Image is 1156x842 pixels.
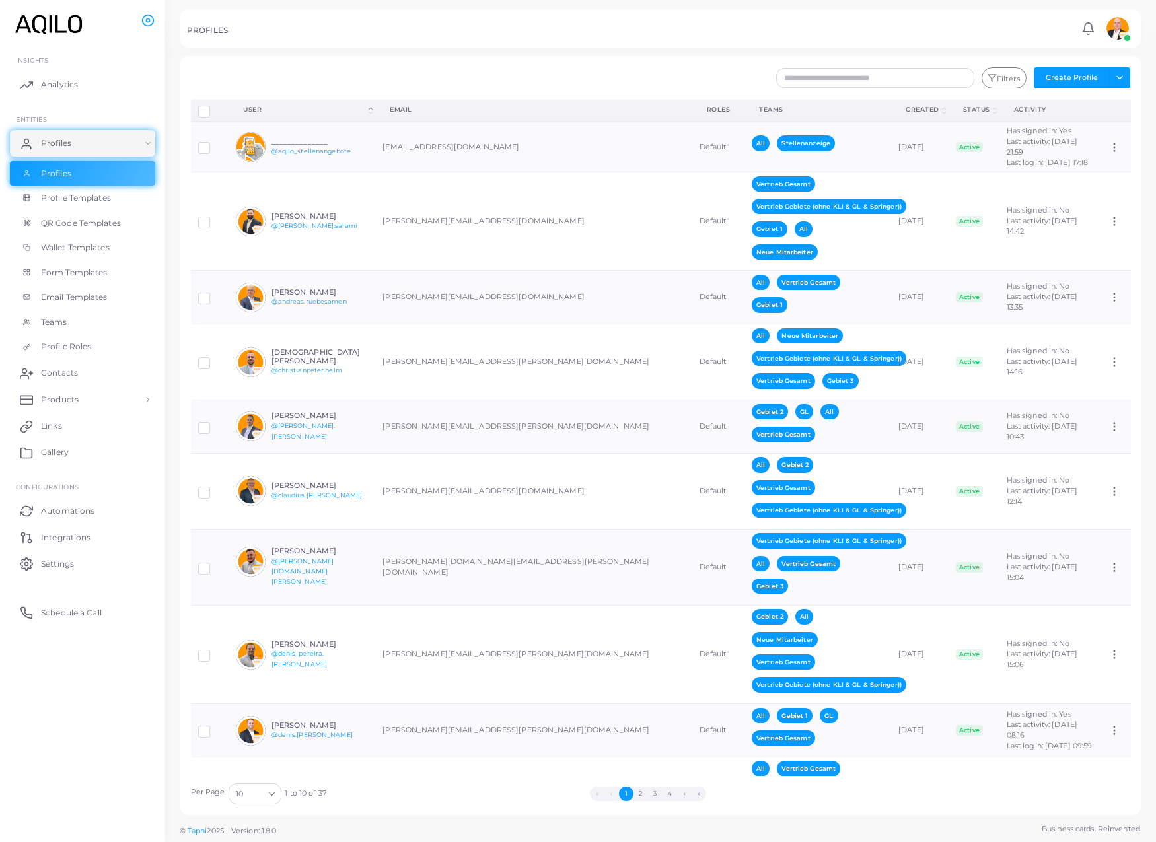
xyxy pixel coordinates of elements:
[16,56,48,64] span: INSIGHTS
[271,411,369,420] h6: [PERSON_NAME]
[16,115,47,123] span: ENTITIES
[891,271,949,324] td: [DATE]
[188,826,207,835] a: Tapni
[777,328,843,343] span: Neue Mitarbeiter
[243,105,366,114] div: User
[692,787,706,801] button: Go to last page
[191,100,229,122] th: Row-selection
[271,640,369,649] h6: [PERSON_NAME]
[10,310,155,335] a: Teams
[891,324,949,400] td: [DATE]
[1007,421,1077,441] span: Last activity: [DATE] 10:43
[271,288,369,297] h6: [PERSON_NAME]
[10,386,155,413] a: Products
[236,132,266,162] img: avatar
[1007,137,1077,157] span: Last activity: [DATE] 21:59
[1007,741,1093,750] span: Last login: [DATE] 09:59
[777,275,840,290] span: Vertrieb Gesamt
[752,328,770,343] span: All
[956,142,984,153] span: Active
[707,105,731,114] div: Roles
[271,547,369,555] h6: [PERSON_NAME]
[41,137,71,149] span: Profiles
[375,453,692,529] td: [PERSON_NAME][EMAIL_ADDRESS][DOMAIN_NAME]
[236,347,266,377] img: avatar
[795,609,813,624] span: All
[752,275,770,290] span: All
[891,605,949,703] td: [DATE]
[285,789,326,799] span: 1 to 10 of 37
[1014,105,1087,114] div: activity
[752,480,815,495] span: Vertrieb Gesamt
[891,122,949,172] td: [DATE]
[1007,475,1070,485] span: Has signed in: No
[752,609,788,624] span: Gebiet 2
[1034,67,1109,88] button: Create Profile
[1007,216,1077,236] span: Last activity: [DATE] 14:42
[375,324,692,400] td: [PERSON_NAME][EMAIL_ADDRESS][PERSON_NAME][DOMAIN_NAME]
[1007,411,1070,420] span: Has signed in: No
[759,105,877,114] div: Teams
[692,757,745,833] td: Default
[271,721,369,730] h6: [PERSON_NAME]
[752,579,788,594] span: Gebiet 3
[891,453,949,529] td: [DATE]
[822,373,859,388] span: Gebiet 3
[10,334,155,359] a: Profile Roles
[10,599,155,625] a: Schedule a Call
[41,607,102,619] span: Schedule a Call
[752,503,906,518] span: Vertrieb Gebiete (ohne KLI & GL & Springer))
[10,439,155,466] a: Gallery
[963,105,990,114] div: Status
[231,826,277,835] span: Version: 1.8.0
[10,360,155,386] a: Contacts
[180,825,276,837] span: ©
[1007,486,1077,506] span: Last activity: [DATE] 12:14
[375,271,692,324] td: [PERSON_NAME][EMAIL_ADDRESS][DOMAIN_NAME]
[244,787,264,801] input: Search for option
[1007,292,1077,312] span: Last activity: [DATE] 13:35
[752,730,815,746] span: Vertrieb Gesamt
[956,486,984,497] span: Active
[777,708,813,723] span: Gebiet 1
[10,413,155,439] a: Links
[692,529,745,605] td: Default
[956,421,984,432] span: Active
[41,291,108,303] span: Email Templates
[375,400,692,454] td: [PERSON_NAME][EMAIL_ADDRESS][PERSON_NAME][DOMAIN_NAME]
[41,79,78,90] span: Analytics
[956,292,984,302] span: Active
[41,532,90,544] span: Integrations
[891,172,949,271] td: [DATE]
[375,704,692,757] td: [PERSON_NAME][EMAIL_ADDRESS][PERSON_NAME][DOMAIN_NAME]
[752,351,906,366] span: Vertrieb Gebiete (ohne KLI & GL & Springer))
[752,708,770,723] span: All
[752,632,818,647] span: Neue Mitarbeiter
[10,161,155,186] a: Profiles
[390,105,677,114] div: Email
[41,168,71,180] span: Profiles
[271,367,342,374] a: @christianpeter.helm
[191,787,225,798] label: Per Page
[1007,346,1070,355] span: Has signed in: No
[207,825,223,837] span: 2025
[236,283,266,312] img: avatar
[795,221,813,236] span: All
[752,297,787,312] span: Gebiet 1
[1101,15,1134,42] a: avatar
[12,13,85,37] a: logo
[619,787,633,801] button: Go to page 1
[375,122,692,172] td: [EMAIL_ADDRESS][DOMAIN_NAME]
[1007,649,1077,669] span: Last activity: [DATE] 15:06
[236,640,266,670] img: avatar
[236,476,266,506] img: avatar
[1042,824,1141,835] span: Business cards. Reinvented.
[752,373,815,388] span: Vertrieb Gesamt
[777,761,840,776] span: Vertrieb Gesamt
[692,122,745,172] td: Default
[236,716,266,746] img: avatar
[41,558,74,570] span: Settings
[271,348,369,365] h6: [DEMOGRAPHIC_DATA][PERSON_NAME]
[692,400,745,454] td: Default
[752,244,818,260] span: Neue Mitarbeiter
